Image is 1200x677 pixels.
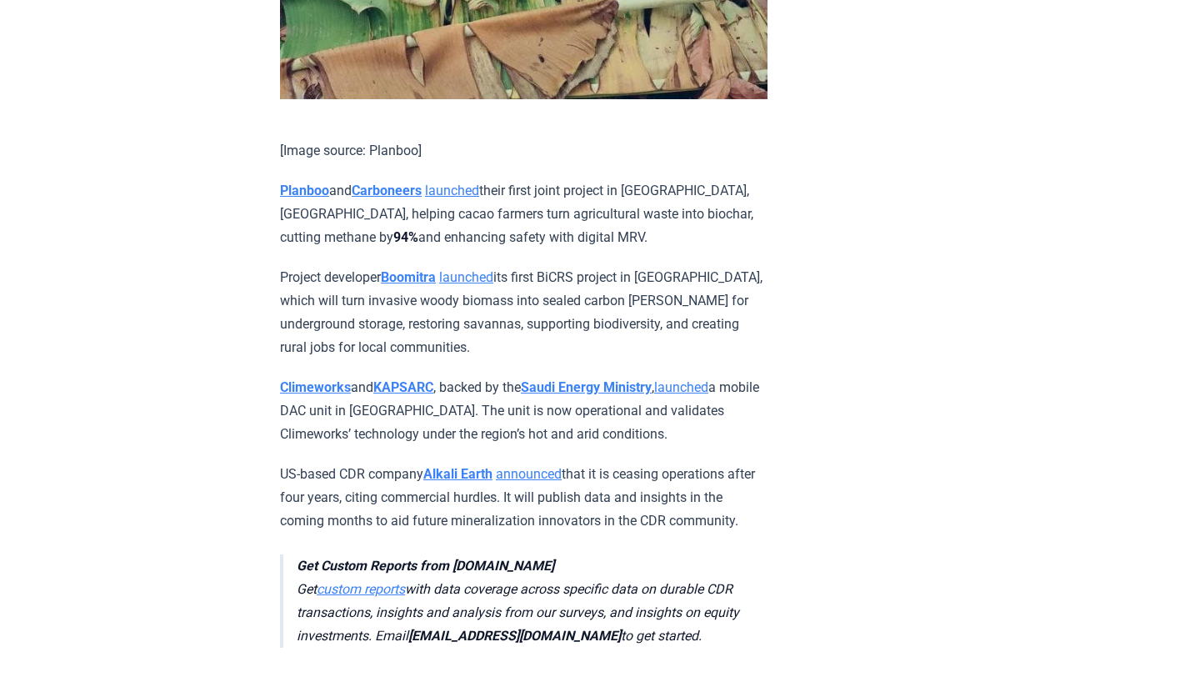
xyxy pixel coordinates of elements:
[425,183,479,198] a: launched
[496,466,562,482] a: announced
[439,269,493,285] a: launched
[352,183,422,198] a: Carboneers
[280,179,767,249] p: and their first joint project in [GEOGRAPHIC_DATA], [GEOGRAPHIC_DATA], helping cacao farmers turn...
[408,628,621,644] strong: [EMAIL_ADDRESS][DOMAIN_NAME]
[280,183,329,198] a: Planboo
[381,269,436,285] a: Boomitra
[423,466,492,482] a: Alkali Earth
[280,376,767,446] p: and , backed by the , a mobile DAC unit in [GEOGRAPHIC_DATA]. The unit is now operational and val...
[654,379,708,395] a: launched
[297,558,739,644] em: Get with data coverage across specific data on durable CDR transactions, insights and analysis fr...
[373,379,433,395] a: KAPSARC
[297,558,554,574] strong: Get Custom Reports from [DOMAIN_NAME]
[280,139,767,163] p: [Image source: Planboo]
[521,379,652,395] a: Saudi Energy Ministry
[280,266,767,359] p: Project developer its first BiCRS project in [GEOGRAPHIC_DATA], which will turn invasive woody bi...
[317,581,405,597] a: custom reports
[393,229,418,245] strong: 94%
[280,379,351,395] a: Climeworks
[280,463,767,533] p: US-based CDR company that it is ceasing operations after four years, citing commercial hurdles. I...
